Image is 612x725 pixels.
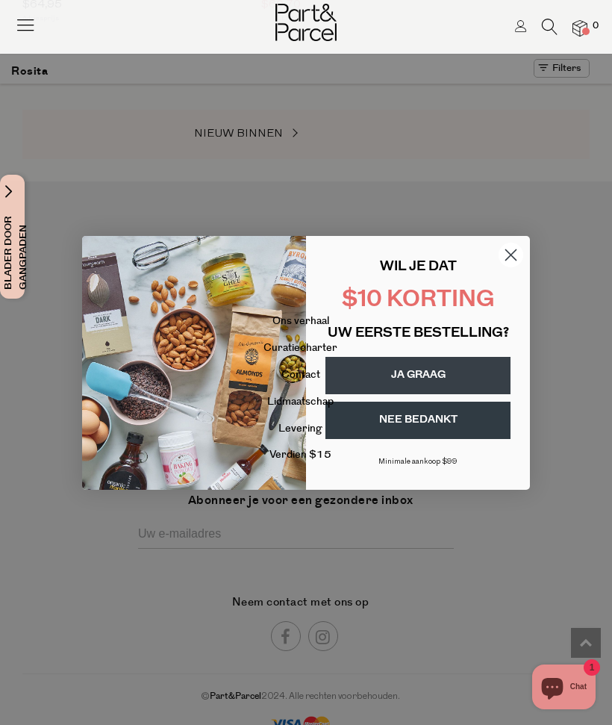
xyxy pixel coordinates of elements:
font: 0 [593,19,599,32]
font: WIL JE DAT [380,261,457,274]
font: Curatiecharter [263,340,337,355]
img: Deel&Parcel [275,4,337,41]
a: Ons verhaal [25,311,576,333]
a: Verdien $15 [25,444,576,467]
font: Verdien $15 [269,447,331,462]
font: Contact [281,367,320,382]
font: Ons verhaal [272,314,329,329]
a: Lidmaatschap [25,391,576,414]
a: Contact [25,364,576,387]
font: Lidmaatschap [267,394,334,409]
button: Dialoog sluiten [498,242,524,268]
a: Levering [25,418,576,441]
a: Curatiecharter [25,337,576,360]
inbox-online-store-chat: Shopify online winkel chat [528,665,600,713]
font: Levering [278,421,322,436]
a: 0 [572,20,587,36]
font: Blader door gangpaden [1,216,31,290]
img: 43fba0fb-7538-40bc-babb-ffb1a4d097bc.jpeg [82,236,306,490]
font: $10 KORTING [342,289,494,312]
